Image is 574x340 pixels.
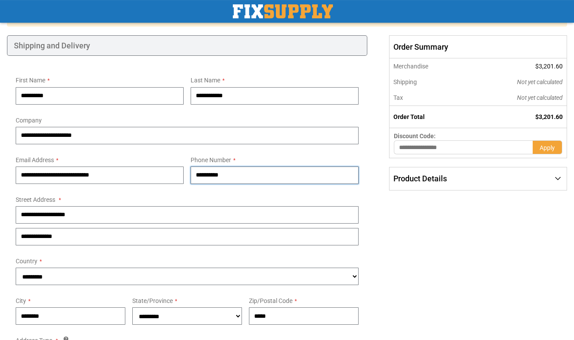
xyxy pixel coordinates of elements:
[249,297,292,304] span: Zip/Postal Code
[540,144,555,151] span: Apply
[16,77,45,84] span: First Name
[16,196,55,203] span: Street Address
[191,156,231,163] span: Phone Number
[16,258,37,265] span: Country
[191,77,220,84] span: Last Name
[389,35,567,59] span: Order Summary
[517,78,563,85] span: Not yet calculated
[394,133,436,139] span: Discount Code:
[16,117,42,124] span: Company
[132,297,173,304] span: State/Province
[535,113,563,120] span: $3,201.60
[233,4,333,18] img: Fix Industrial Supply
[16,156,54,163] span: Email Address
[393,174,447,183] span: Product Details
[233,4,333,18] a: store logo
[535,63,563,70] span: $3,201.60
[393,113,425,120] strong: Order Total
[389,58,468,74] th: Merchandise
[16,297,26,304] span: City
[533,140,562,154] button: Apply
[7,35,367,56] div: Shipping and Delivery
[389,90,468,106] th: Tax
[393,78,417,85] span: Shipping
[517,94,563,101] span: Not yet calculated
